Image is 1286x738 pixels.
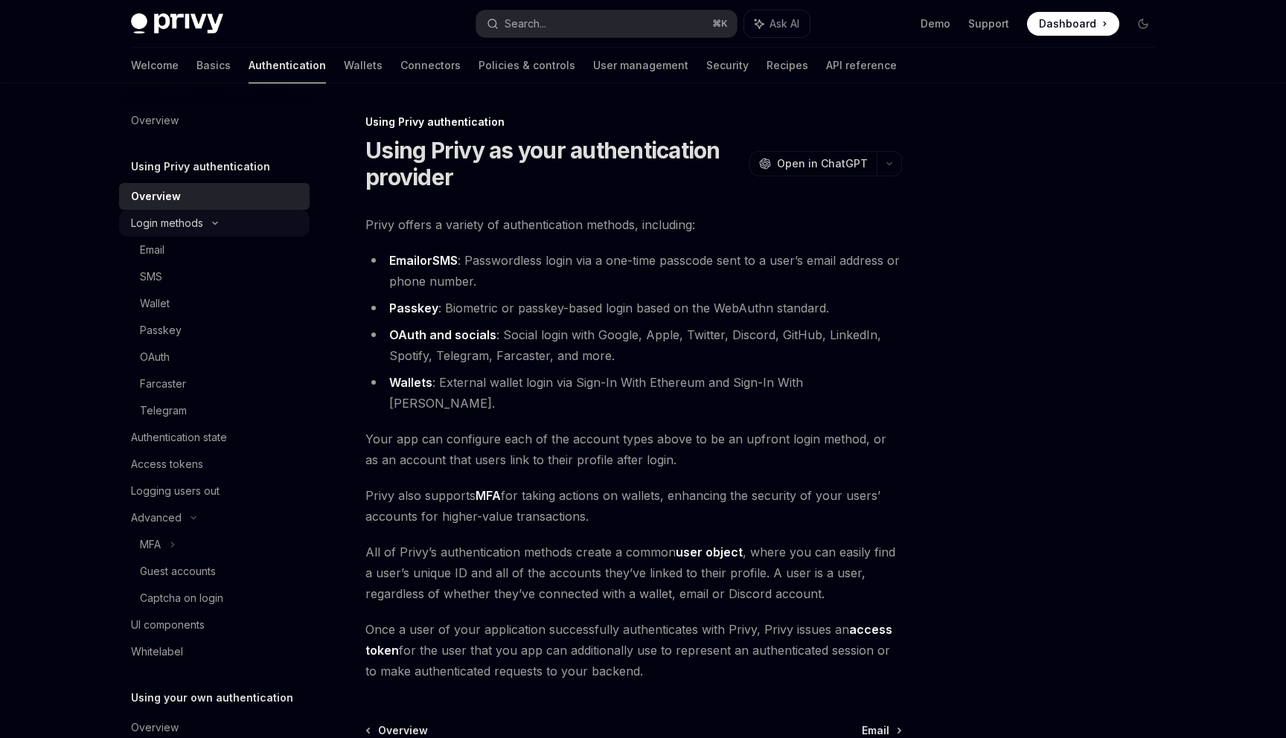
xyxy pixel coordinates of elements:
[706,48,749,83] a: Security
[119,237,310,263] a: Email
[365,214,902,235] span: Privy offers a variety of authentication methods, including:
[378,723,428,738] span: Overview
[140,295,170,312] div: Wallet
[389,301,438,316] a: Passkey
[365,372,902,414] li: : External wallet login via Sign-In With Ethereum and Sign-In With [PERSON_NAME].
[365,298,902,318] li: : Biometric or passkey-based login based on the WebAuthn standard.
[921,16,950,31] a: Demo
[365,324,902,366] li: : Social login with Google, Apple, Twitter, Discord, GitHub, LinkedIn, Spotify, Telegram, Farcast...
[140,268,162,286] div: SMS
[770,16,799,31] span: Ask AI
[479,48,575,83] a: Policies & controls
[249,48,326,83] a: Authentication
[140,375,186,393] div: Farcaster
[389,253,420,269] a: Email
[344,48,383,83] a: Wallets
[862,723,889,738] span: Email
[365,429,902,470] span: Your app can configure each of the account types above to be an upfront login method, or as an ac...
[119,107,310,134] a: Overview
[432,253,458,269] a: SMS
[131,429,227,446] div: Authentication state
[140,536,161,553] div: MFA
[389,253,458,269] strong: or
[767,48,808,83] a: Recipes
[131,214,203,232] div: Login methods
[712,18,728,30] span: ⌘ K
[131,482,220,500] div: Logging users out
[365,619,902,681] span: Once a user of your application successfully authenticates with Privy, Privy issues an for the us...
[119,290,310,317] a: Wallet
[367,723,428,738] a: Overview
[1131,12,1155,36] button: Toggle dark mode
[744,10,810,37] button: Ask AI
[749,151,877,176] button: Open in ChatGPT
[140,348,170,366] div: OAuth
[365,137,743,190] h1: Using Privy as your authentication provider
[365,485,902,527] span: Privy also supports for taking actions on wallets, enhancing the security of your users’ accounts...
[119,263,310,290] a: SMS
[140,241,164,259] div: Email
[1039,16,1096,31] span: Dashboard
[119,183,310,210] a: Overview
[862,723,900,738] a: Email
[119,585,310,612] a: Captcha on login
[131,509,182,527] div: Advanced
[131,187,181,205] div: Overview
[140,562,216,580] div: Guest accounts
[196,48,231,83] a: Basics
[400,48,461,83] a: Connectors
[119,424,310,451] a: Authentication state
[968,16,1009,31] a: Support
[131,643,183,661] div: Whitelabel
[119,370,310,397] a: Farcaster
[131,455,203,473] div: Access tokens
[119,612,310,638] a: UI components
[131,13,223,34] img: dark logo
[140,589,223,607] div: Captcha on login
[140,402,187,420] div: Telegram
[131,158,270,176] h5: Using Privy authentication
[119,451,310,478] a: Access tokens
[505,15,546,33] div: Search...
[119,317,310,344] a: Passkey
[593,48,688,83] a: User management
[826,48,897,83] a: API reference
[131,719,179,737] div: Overview
[365,542,902,604] span: All of Privy’s authentication methods create a common , where you can easily find a user’s unique...
[119,478,310,504] a: Logging users out
[476,488,501,504] a: MFA
[1027,12,1119,36] a: Dashboard
[389,375,432,391] a: Wallets
[140,321,182,339] div: Passkey
[777,156,868,171] span: Open in ChatGPT
[365,115,902,129] div: Using Privy authentication
[131,689,293,707] h5: Using your own authentication
[119,638,310,665] a: Whitelabel
[476,10,737,37] button: Search...⌘K
[676,545,743,560] a: user object
[119,344,310,370] a: OAuth
[131,112,179,129] div: Overview
[131,48,179,83] a: Welcome
[389,327,496,343] a: OAuth and socials
[119,397,310,424] a: Telegram
[365,250,902,292] li: : Passwordless login via a one-time passcode sent to a user’s email address or phone number.
[131,616,205,634] div: UI components
[119,558,310,585] a: Guest accounts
